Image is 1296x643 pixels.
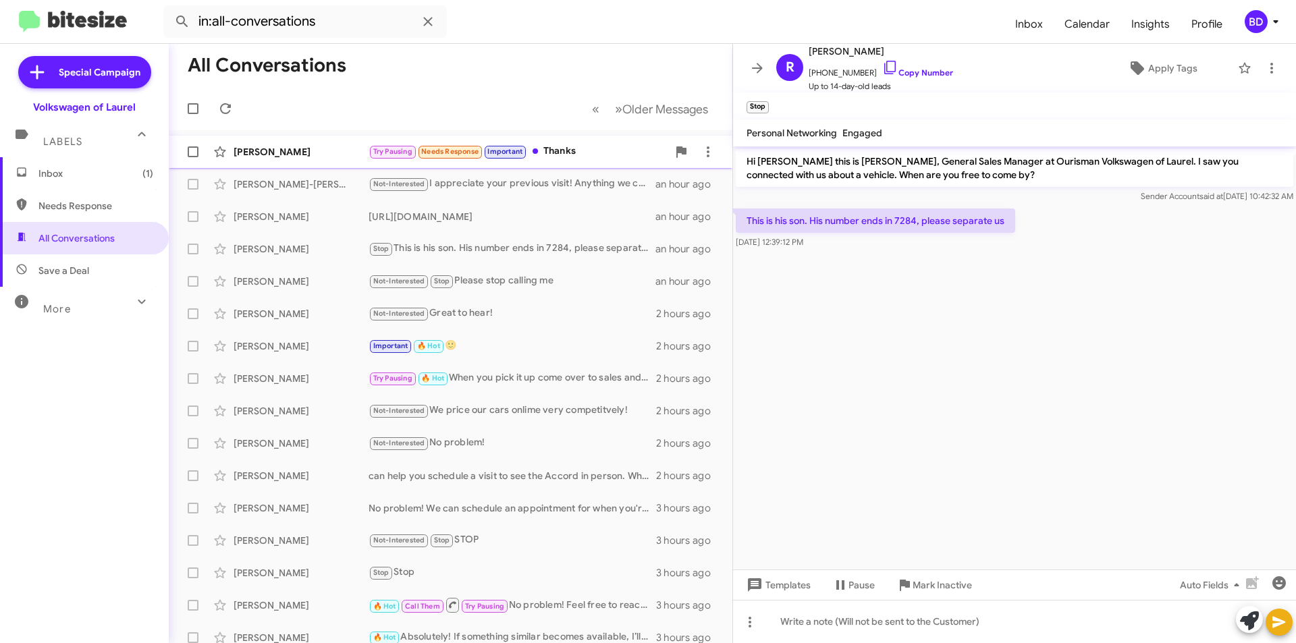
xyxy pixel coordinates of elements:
[1181,5,1233,44] a: Profile
[615,101,622,117] span: »
[234,210,369,223] div: [PERSON_NAME]
[656,339,722,353] div: 2 hours ago
[842,127,882,139] span: Engaged
[43,136,82,148] span: Labels
[656,307,722,320] div: 2 hours ago
[1054,5,1120,44] a: Calendar
[38,264,89,277] span: Save a Deal
[656,566,722,580] div: 3 hours ago
[1245,10,1268,33] div: BD
[373,406,425,415] span: Not-Interested
[33,101,136,114] div: Volkswagen of Laurel
[373,309,425,318] span: Not-Interested
[369,306,656,321] div: Great to hear!
[487,147,522,156] span: Important
[369,241,655,256] div: This is his son. His number ends in 7284, please separate us
[373,244,389,253] span: Stop
[142,167,153,180] span: (1)
[369,338,656,354] div: 🙂
[234,275,369,288] div: [PERSON_NAME]
[744,573,811,597] span: Templates
[369,501,656,515] div: No problem! We can schedule an appointment for when you're back in the area. Just let me know you...
[421,374,444,383] span: 🔥 Hot
[747,127,837,139] span: Personal Networking
[234,598,369,612] div: [PERSON_NAME]
[607,95,716,123] button: Next
[656,501,722,515] div: 3 hours ago
[373,341,408,350] span: Important
[234,177,369,191] div: [PERSON_NAME]-[PERSON_NAME]
[736,237,803,247] span: [DATE] 12:39:12 PM
[234,339,369,353] div: [PERSON_NAME]
[1148,56,1197,80] span: Apply Tags
[655,242,722,256] div: an hour ago
[1169,573,1255,597] button: Auto Fields
[369,565,656,580] div: Stop
[43,303,71,315] span: More
[59,65,140,79] span: Special Campaign
[18,56,151,88] a: Special Campaign
[656,598,722,612] div: 3 hours ago
[373,277,425,285] span: Not-Interested
[405,602,440,611] span: Call Them
[234,242,369,256] div: [PERSON_NAME]
[1199,191,1223,201] span: said at
[163,5,447,38] input: Search
[373,439,425,447] span: Not-Interested
[369,273,655,289] div: Please stop calling me
[1180,573,1245,597] span: Auto Fields
[417,341,440,350] span: 🔥 Hot
[38,231,115,245] span: All Conversations
[809,80,953,93] span: Up to 14-day-old leads
[656,469,722,482] div: 2 hours ago
[585,95,716,123] nav: Page navigation example
[1093,56,1231,80] button: Apply Tags
[809,43,953,59] span: [PERSON_NAME]
[655,210,722,223] div: an hour ago
[1004,5,1054,44] a: Inbox
[1120,5,1181,44] a: Insights
[234,534,369,547] div: [PERSON_NAME]
[913,573,972,597] span: Mark Inactive
[1233,10,1281,33] button: BD
[369,144,668,159] div: Thanks
[434,536,450,544] span: Stop
[656,534,722,547] div: 3 hours ago
[373,633,396,642] span: 🔥 Hot
[656,372,722,385] div: 2 hours ago
[821,573,886,597] button: Pause
[848,573,875,597] span: Pause
[373,147,412,156] span: Try Pausing
[882,67,953,78] a: Copy Number
[38,199,153,213] span: Needs Response
[656,404,722,418] div: 2 hours ago
[622,102,708,117] span: Older Messages
[369,532,656,548] div: STOP
[733,573,821,597] button: Templates
[369,370,656,386] div: When you pick it up come over to sales and we can get that done for you!
[736,149,1293,187] p: Hi [PERSON_NAME] this is [PERSON_NAME], General Sales Manager at Ourisman Volkswagen of Laurel. I...
[421,147,479,156] span: Needs Response
[369,176,655,192] div: I appreciate your previous visit! Anything we can do to help?
[234,372,369,385] div: [PERSON_NAME]
[655,275,722,288] div: an hour ago
[592,101,599,117] span: «
[584,95,607,123] button: Previous
[656,437,722,450] div: 2 hours ago
[373,374,412,383] span: Try Pausing
[38,167,153,180] span: Inbox
[369,596,656,613] div: No problem! Feel free to reach out anytime. If you have any questions or want to set up an appoin...
[373,536,425,544] span: Not-Interested
[234,145,369,159] div: [PERSON_NAME]
[369,469,656,482] div: can help you schedule a visit to see the Accord in person. When would you like to come by?
[369,403,656,418] div: We price our cars onlime very competitvely!
[809,59,953,80] span: [PHONE_NUMBER]
[234,469,369,482] div: [PERSON_NAME]
[234,404,369,418] div: [PERSON_NAME]
[736,208,1015,233] p: This is his son. His number ends in 7284, please separate us
[655,177,722,191] div: an hour ago
[188,55,346,76] h1: All Conversations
